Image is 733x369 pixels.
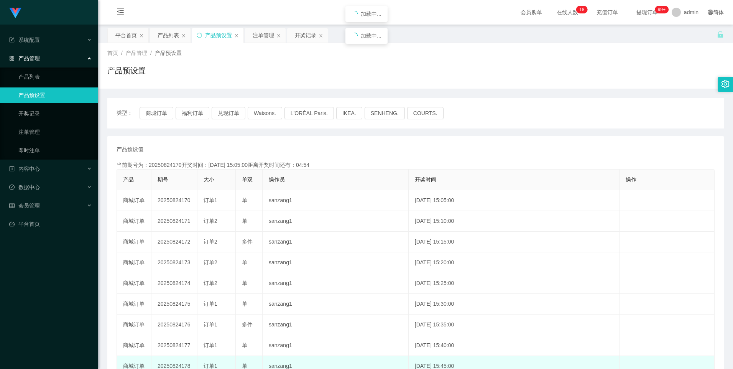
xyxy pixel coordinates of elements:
[263,335,409,356] td: sanzang1
[234,33,239,38] i: 图标: close
[140,107,173,119] button: 商城订单
[626,176,636,183] span: 操作
[242,321,253,328] span: 多件
[115,28,137,43] div: 平台首页
[204,280,217,286] span: 订单2
[117,107,140,119] span: 类型：
[336,107,362,119] button: IKEA.
[117,145,143,153] span: 产品预设值
[205,28,232,43] div: 产品预设置
[18,87,92,103] a: 产品预设置
[204,197,217,203] span: 订单1
[121,50,123,56] span: /
[155,50,182,56] span: 产品预设置
[242,280,247,286] span: 单
[269,176,285,183] span: 操作员
[126,50,147,56] span: 产品管理
[150,50,152,56] span: /
[295,28,316,43] div: 开奖记录
[176,107,209,119] button: 福利订单
[242,239,253,245] span: 多件
[117,211,151,232] td: 商城订单
[717,31,724,38] i: 图标: unlock
[242,176,253,183] span: 单双
[117,190,151,211] td: 商城订单
[248,107,282,119] button: Watsons.
[365,107,405,119] button: SENHENG.
[151,273,197,294] td: 20250824174
[721,80,730,88] i: 图标: setting
[242,218,247,224] span: 单
[263,294,409,315] td: sanzang1
[18,124,92,140] a: 注单管理
[158,176,168,183] span: 期号
[117,161,715,169] div: 当前期号为：20250824170开奖时间：[DATE] 15:05:00距离开奖时间还有：04:54
[204,301,217,307] span: 订单1
[204,218,217,224] span: 订单2
[151,315,197,335] td: 20250824176
[197,33,202,38] i: 图标: sync
[151,252,197,273] td: 20250824173
[204,342,217,348] span: 订单1
[9,8,21,18] img: logo.9652507e.png
[263,315,409,335] td: sanzang1
[9,166,40,172] span: 内容中心
[361,33,381,39] span: 加载中...
[352,11,358,17] i: icon: loading
[242,197,247,203] span: 单
[107,0,133,25] i: 图标: menu-fold
[576,6,587,13] sup: 18
[352,33,358,39] i: icon: loading
[9,55,40,61] span: 产品管理
[409,273,620,294] td: [DATE] 15:25:00
[204,321,217,328] span: 订单1
[9,56,15,61] i: 图标: appstore-o
[117,335,151,356] td: 商城订单
[9,184,15,190] i: 图标: check-circle-o
[117,252,151,273] td: 商城订单
[117,294,151,315] td: 商城订单
[181,33,186,38] i: 图标: close
[263,211,409,232] td: sanzang1
[9,216,92,232] a: 图标: dashboard平台首页
[9,166,15,171] i: 图标: profile
[319,33,323,38] i: 图标: close
[151,232,197,252] td: 20250824172
[284,107,334,119] button: L'ORÉAL Paris.
[263,252,409,273] td: sanzang1
[409,211,620,232] td: [DATE] 15:10:00
[107,65,146,76] h1: 产品预设置
[151,335,197,356] td: 20250824177
[18,69,92,84] a: 产品列表
[204,176,214,183] span: 大小
[212,107,245,119] button: 兑现订单
[409,252,620,273] td: [DATE] 15:20:00
[407,107,444,119] button: COURTS.
[409,315,620,335] td: [DATE] 15:35:00
[361,11,381,17] span: 加载中...
[18,143,92,158] a: 即时注单
[242,342,247,348] span: 单
[242,301,247,307] span: 单
[409,232,620,252] td: [DATE] 15:15:00
[139,33,144,38] i: 图标: close
[708,10,713,15] i: 图标: global
[409,294,620,315] td: [DATE] 15:30:00
[9,203,40,209] span: 会员管理
[117,232,151,252] td: 商城订单
[204,363,217,369] span: 订单1
[582,6,585,13] p: 8
[123,176,134,183] span: 产品
[151,294,197,315] td: 20250824175
[409,335,620,356] td: [DATE] 15:40:00
[9,37,15,43] i: 图标: form
[9,184,40,190] span: 数据中心
[158,28,179,43] div: 产品列表
[415,176,436,183] span: 开奖时间
[9,37,40,43] span: 系统配置
[655,6,669,13] sup: 955
[253,28,274,43] div: 注单管理
[151,190,197,211] td: 20250824170
[204,239,217,245] span: 订单2
[263,232,409,252] td: sanzang1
